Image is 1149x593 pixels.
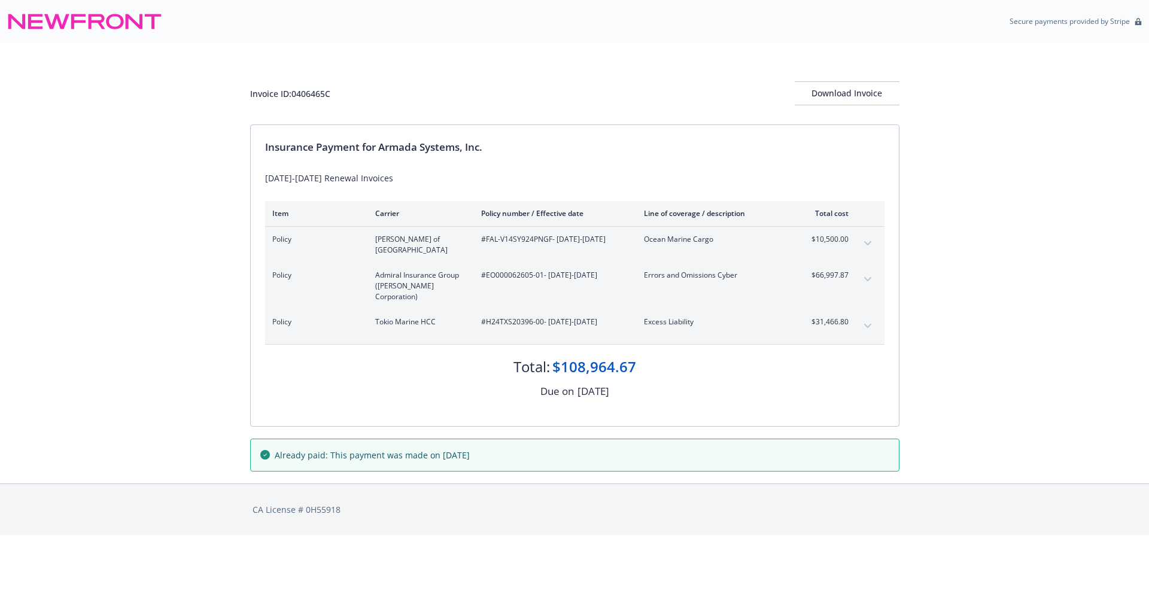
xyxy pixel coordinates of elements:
span: $10,500.00 [804,234,849,245]
span: Admiral Insurance Group ([PERSON_NAME] Corporation) [375,270,462,302]
span: #EO000062605-01 - [DATE]-[DATE] [481,270,625,281]
button: expand content [858,317,877,336]
span: [PERSON_NAME] of [GEOGRAPHIC_DATA] [375,234,462,256]
div: $108,964.67 [552,357,636,377]
button: expand content [858,270,877,289]
span: Excess Liability [644,317,785,327]
div: [DATE] [577,384,609,399]
span: Tokio Marine HCC [375,317,462,327]
div: Carrier [375,208,462,218]
span: Errors and Omissions Cyber [644,270,785,281]
div: Insurance Payment for Armada Systems, Inc. [265,139,884,155]
div: Line of coverage / description [644,208,785,218]
div: CA License # 0H55918 [253,503,897,516]
div: Policy number / Effective date [481,208,625,218]
span: Policy [272,317,356,327]
div: PolicyTokio Marine HCC#H24TXS20396-00- [DATE]-[DATE]Excess Liability$31,466.80expand content [265,309,884,344]
span: Already paid: This payment was made on [DATE] [275,449,470,461]
button: expand content [858,234,877,253]
div: Policy[PERSON_NAME] of [GEOGRAPHIC_DATA]#FAL-V14SY924PNGF- [DATE]-[DATE]Ocean Marine Cargo$10,500... [265,227,884,263]
div: Download Invoice [795,82,899,105]
p: Secure payments provided by Stripe [1010,16,1130,26]
span: Ocean Marine Cargo [644,234,785,245]
div: Total cost [804,208,849,218]
div: [DATE]-[DATE] Renewal Invoices [265,172,884,184]
div: Invoice ID: 0406465C [250,87,330,100]
span: #H24TXS20396-00 - [DATE]-[DATE] [481,317,625,327]
span: Policy [272,270,356,281]
div: Due on [540,384,574,399]
button: Download Invoice [795,81,899,105]
span: $66,997.87 [804,270,849,281]
span: $31,466.80 [804,317,849,327]
div: Total: [513,357,550,377]
span: Policy [272,234,356,245]
div: PolicyAdmiral Insurance Group ([PERSON_NAME] Corporation)#EO000062605-01- [DATE]-[DATE]Errors and... [265,263,884,309]
div: Item [272,208,356,218]
span: #FAL-V14SY924PNGF - [DATE]-[DATE] [481,234,625,245]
